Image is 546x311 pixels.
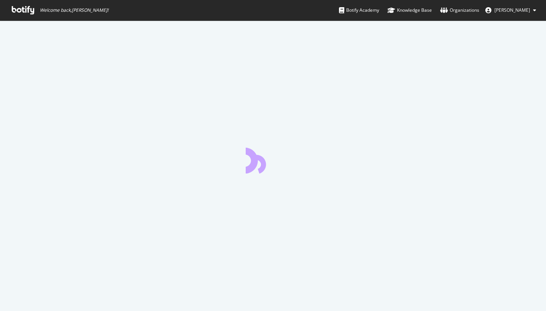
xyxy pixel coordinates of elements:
[479,4,542,16] button: [PERSON_NAME]
[339,6,379,14] div: Botify Academy
[40,7,108,13] span: Welcome back, [PERSON_NAME] !
[388,6,432,14] div: Knowledge Base
[246,146,300,173] div: animation
[440,6,479,14] div: Organizations
[494,7,530,13] span: Victor Pan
